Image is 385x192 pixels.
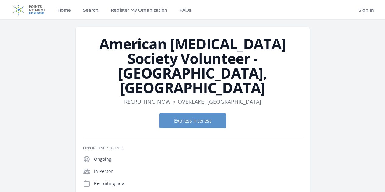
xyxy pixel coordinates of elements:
[94,180,302,187] p: Recruiting now
[159,113,226,128] button: Express Interest
[124,97,171,106] dd: Recruiting now
[94,156,302,162] p: Ongoing
[94,168,302,174] p: In-Person
[83,37,302,95] h1: American [MEDICAL_DATA] Society Volunteer - [GEOGRAPHIC_DATA], [GEOGRAPHIC_DATA]
[83,146,302,151] h3: Opportunity Details
[173,97,175,106] div: •
[178,97,261,106] dd: Overlake, [GEOGRAPHIC_DATA]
